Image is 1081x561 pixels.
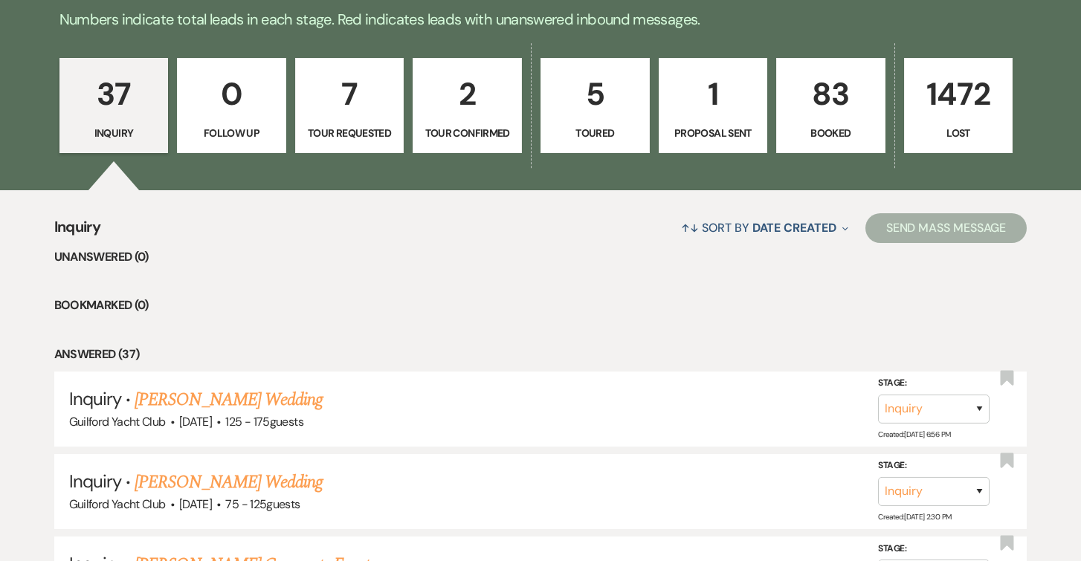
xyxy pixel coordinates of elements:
label: Stage: [878,540,990,557]
li: Unanswered (0) [54,247,1027,267]
button: Sort By Date Created [675,208,853,247]
p: Numbers indicate total leads in each stage. Red indicates leads with unanswered inbound messages. [5,7,1076,31]
span: ↑↓ [681,220,699,236]
span: Inquiry [54,215,101,247]
p: Tour Confirmed [422,125,512,141]
li: Answered (37) [54,345,1027,364]
span: Inquiry [69,387,121,410]
p: Toured [550,125,640,141]
p: Inquiry [69,125,159,141]
p: 0 [187,69,277,119]
a: 5Toured [540,58,650,153]
span: Created: [DATE] 6:56 PM [878,429,950,439]
label: Stage: [878,458,990,474]
span: 75 - 125 guests [225,496,300,512]
p: Booked [786,125,876,141]
p: Tour Requested [305,125,395,141]
p: Follow Up [187,125,277,141]
p: 2 [422,69,512,119]
p: Lost [914,125,1004,141]
span: [DATE] [179,496,212,512]
p: 83 [786,69,876,119]
a: [PERSON_NAME] Wedding [135,469,323,496]
button: Send Mass Message [865,213,1027,243]
span: [DATE] [179,414,212,429]
span: Guilford Yacht Club [69,414,166,429]
p: 1472 [914,69,1004,119]
span: 125 - 175 guests [225,414,303,429]
span: Date Created [752,220,836,236]
a: [PERSON_NAME] Wedding [135,386,323,413]
a: 1Proposal Sent [659,58,768,153]
a: 0Follow Up [177,58,286,153]
a: 83Booked [776,58,885,153]
a: 37Inquiry [59,58,169,153]
a: 2Tour Confirmed [413,58,522,153]
p: Proposal Sent [668,125,758,141]
p: 37 [69,69,159,119]
p: 5 [550,69,640,119]
span: Created: [DATE] 2:30 PM [878,512,951,522]
span: Guilford Yacht Club [69,496,166,512]
p: 1 [668,69,758,119]
p: 7 [305,69,395,119]
a: 1472Lost [904,58,1013,153]
a: 7Tour Requested [295,58,404,153]
li: Bookmarked (0) [54,296,1027,315]
span: Inquiry [69,470,121,493]
label: Stage: [878,375,990,392]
